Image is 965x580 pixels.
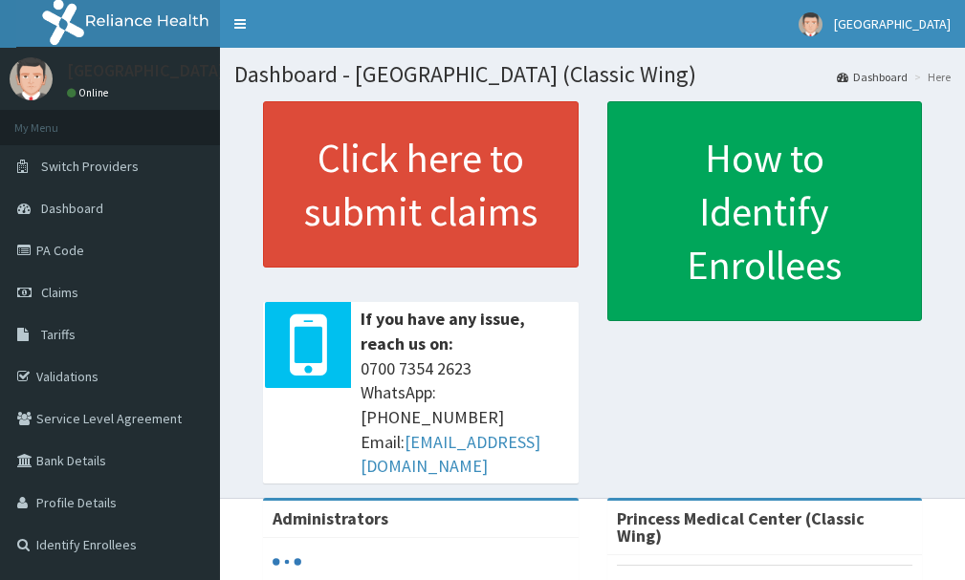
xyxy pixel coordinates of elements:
span: Dashboard [41,200,103,217]
a: How to Identify Enrollees [607,101,923,321]
span: Claims [41,284,78,301]
a: [EMAIL_ADDRESS][DOMAIN_NAME] [361,431,540,478]
svg: audio-loading [273,548,301,576]
b: Administrators [273,507,388,529]
a: Dashboard [837,69,908,85]
strong: Princess Medical Center (Classic Wing) [617,507,865,547]
h1: Dashboard - [GEOGRAPHIC_DATA] (Classic Wing) [234,62,951,87]
a: Online [67,86,113,99]
span: Tariffs [41,326,76,343]
img: User Image [799,12,822,36]
span: [GEOGRAPHIC_DATA] [834,15,951,32]
a: Click here to submit claims [263,101,579,268]
li: Here [910,69,951,85]
b: If you have any issue, reach us on: [361,308,525,354]
span: Switch Providers [41,158,139,175]
img: User Image [10,57,53,100]
span: 0700 7354 2623 WhatsApp: [PHONE_NUMBER] Email: [361,356,569,480]
p: [GEOGRAPHIC_DATA] [67,62,225,79]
